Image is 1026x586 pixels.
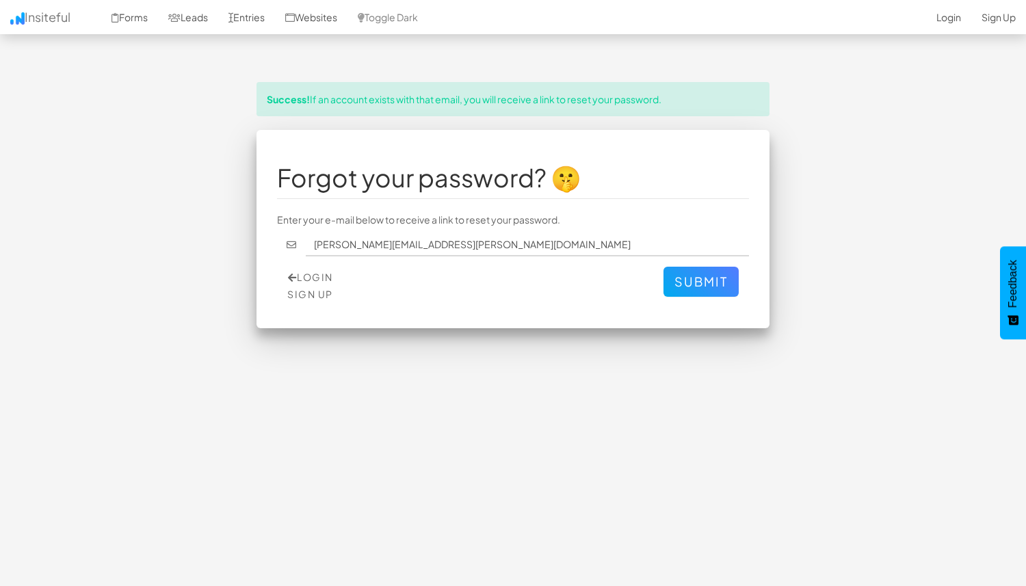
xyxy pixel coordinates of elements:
[288,271,333,283] a: Login
[663,267,739,297] button: Submit
[1007,260,1019,308] span: Feedback
[1000,246,1026,339] button: Feedback - Show survey
[10,12,25,25] img: icon.png
[277,164,749,191] h1: Forgot your password? 🤫
[287,288,333,300] a: Sign Up
[277,213,749,226] p: Enter your e-mail below to receive a link to reset your password.
[256,82,770,116] div: If an account exists with that email, you will receive a link to reset your password.
[306,233,750,256] input: john@doe.com
[267,93,310,105] strong: Success!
